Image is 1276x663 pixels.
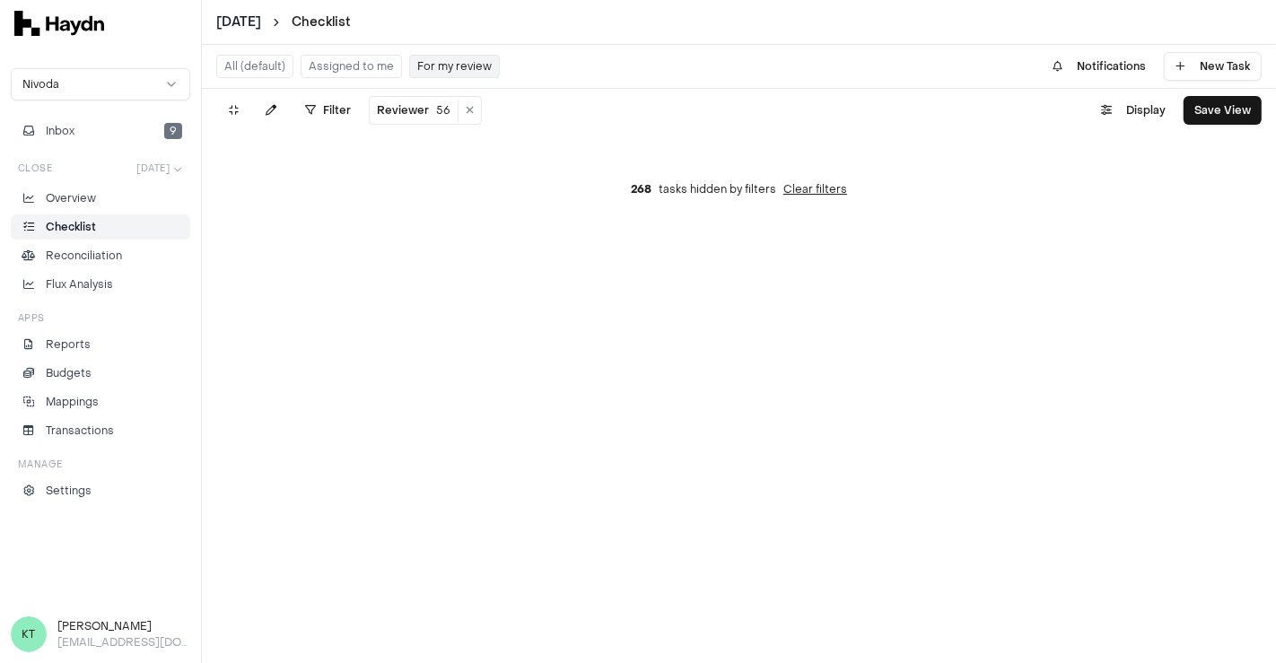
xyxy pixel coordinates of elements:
p: Overview [46,190,96,206]
button: Filter [294,96,362,125]
p: Flux Analysis [46,276,113,292]
h3: [PERSON_NAME] [57,618,190,634]
button: Inbox9 [11,118,190,144]
span: KT [11,616,47,652]
p: Checklist [46,219,96,235]
button: [DATE] [130,158,191,179]
button: All (default) [216,55,293,78]
button: Reviewer56 [370,100,459,121]
button: [DATE] [216,13,261,31]
h3: Close [18,161,53,175]
button: Clear filters [783,182,847,196]
a: Flux Analysis [11,272,190,297]
p: Reports [46,336,91,353]
a: Reconciliation [11,243,190,268]
a: Mappings [11,389,190,414]
img: svg+xml,%3c [14,11,104,36]
p: Mappings [46,394,99,410]
button: Display [1090,96,1176,125]
a: Overview [11,186,190,211]
p: Settings [46,483,92,499]
button: Save View [1184,96,1262,125]
p: Reconciliation [46,248,122,264]
a: Transactions [11,418,190,443]
h3: Manage [18,458,63,471]
button: New Task [1164,52,1262,81]
div: tasks hidden by filters [202,168,1276,211]
span: 268 [631,182,651,196]
span: 9 [164,123,182,139]
nav: breadcrumb [216,13,351,31]
a: Reports [11,332,190,357]
button: For my review [409,55,500,78]
span: Inbox [46,123,74,139]
h3: Apps [18,311,45,325]
p: Budgets [46,365,92,381]
p: [EMAIL_ADDRESS][DOMAIN_NAME] [57,634,190,650]
button: Assigned to me [301,55,402,78]
span: [DATE] [137,161,170,175]
a: Checklist [11,214,190,240]
span: Reviewer [377,103,429,118]
a: Budgets [11,361,190,386]
button: Notifications [1042,52,1157,81]
p: Transactions [46,423,114,439]
a: Checklist [292,13,351,31]
a: Settings [11,478,190,503]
